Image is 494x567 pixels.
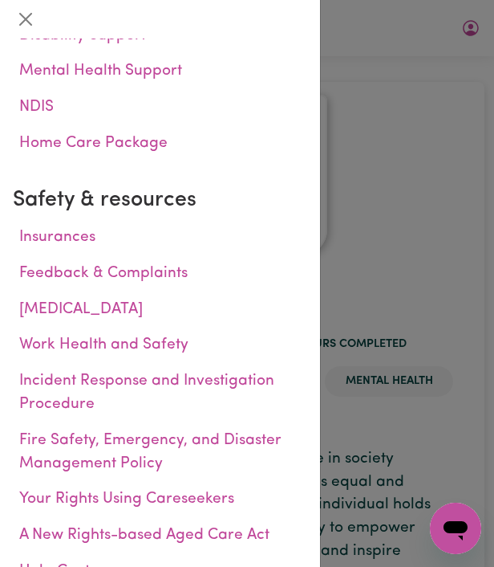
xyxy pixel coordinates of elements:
a: Incident Response and Investigation Procedure [13,364,307,423]
iframe: Button to launch messaging window [430,503,481,554]
h2: Safety & resources [13,188,307,214]
a: NDIS [13,90,307,126]
a: [MEDICAL_DATA] [13,292,307,328]
a: Home Care Package [13,126,307,162]
a: A New Rights-based Aged Care Act [13,518,307,554]
a: Your Rights Using Careseekers [13,482,307,518]
a: Mental Health Support [13,54,307,90]
a: Work Health and Safety [13,328,307,364]
a: Fire Safety, Emergency, and Disaster Management Policy [13,423,307,483]
a: Feedback & Complaints [13,256,307,292]
a: Insurances [13,220,307,256]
